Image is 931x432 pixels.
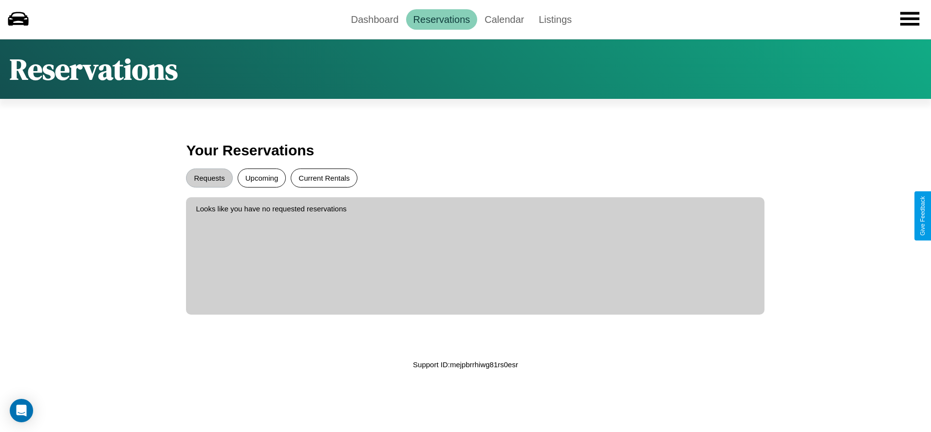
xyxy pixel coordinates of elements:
[238,169,286,188] button: Upcoming
[477,9,531,30] a: Calendar
[344,9,406,30] a: Dashboard
[186,169,232,188] button: Requests
[291,169,357,188] button: Current Rentals
[919,196,926,236] div: Give Feedback
[531,9,579,30] a: Listings
[406,9,478,30] a: Reservations
[413,358,518,371] p: Support ID: mejpbrrhiwg81rs0esr
[186,137,745,164] h3: Your Reservations
[10,399,33,422] div: Open Intercom Messenger
[10,49,178,89] h1: Reservations
[196,202,754,215] p: Looks like you have no requested reservations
